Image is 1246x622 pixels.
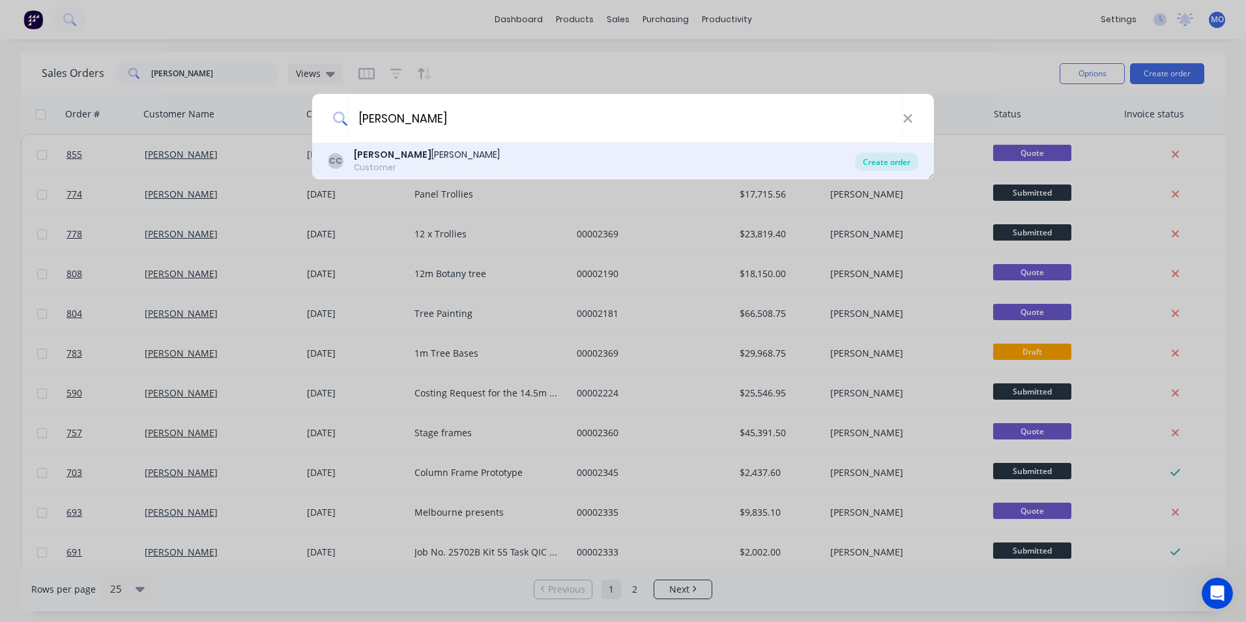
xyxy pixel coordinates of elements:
div: Customer [354,162,500,173]
div: Create order [855,153,918,171]
b: [PERSON_NAME] [354,148,431,161]
input: Enter a customer name to create a new order... [347,94,903,143]
div: CC [328,153,343,169]
div: [PERSON_NAME] [354,148,500,162]
iframe: Intercom live chat [1202,578,1233,609]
